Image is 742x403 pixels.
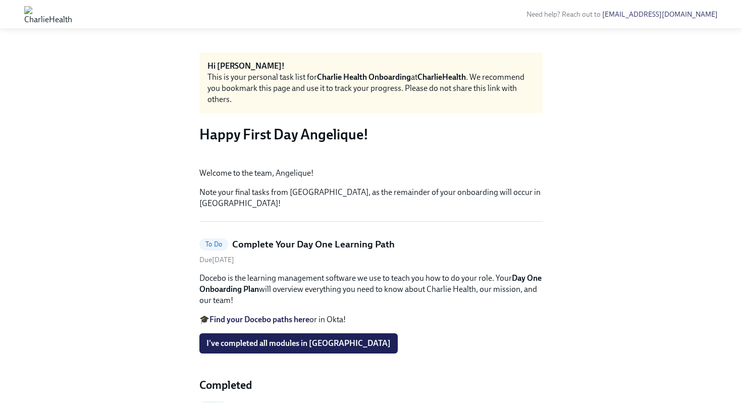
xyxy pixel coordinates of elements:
strong: Day One Onboarding Plan [199,273,542,294]
span: To Do [199,240,228,248]
span: Due [DATE] [199,256,234,264]
img: CharlieHealth [24,6,72,22]
h3: Happy First Day Angelique! [199,125,543,143]
p: Note your final tasks from [GEOGRAPHIC_DATA], as the remainder of your onboarding will occur in [... [199,187,543,209]
strong: Hi [PERSON_NAME]! [207,61,285,71]
p: Welcome to the team, Angelique! [199,168,543,179]
strong: Charlie Health Onboarding [317,72,411,82]
a: [EMAIL_ADDRESS][DOMAIN_NAME] [602,10,718,19]
p: Docebo is the learning management software we use to teach you how to do your role. Your will ove... [199,273,543,306]
p: 🎓 or in Okta! [199,314,543,325]
button: I've completed all modules in [GEOGRAPHIC_DATA] [199,333,398,354]
strong: CharlieHealth [417,72,466,82]
a: Find your Docebo paths here [209,315,309,324]
h4: Completed [199,378,543,393]
span: Need help? Reach out to [526,10,718,19]
span: I've completed all modules in [GEOGRAPHIC_DATA] [206,338,391,348]
h5: Complete Your Day One Learning Path [232,238,395,251]
div: This is your personal task list for at . We recommend you bookmark this page and use it to track ... [207,72,535,105]
a: To DoComplete Your Day One Learning PathDue[DATE] [199,238,543,265]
